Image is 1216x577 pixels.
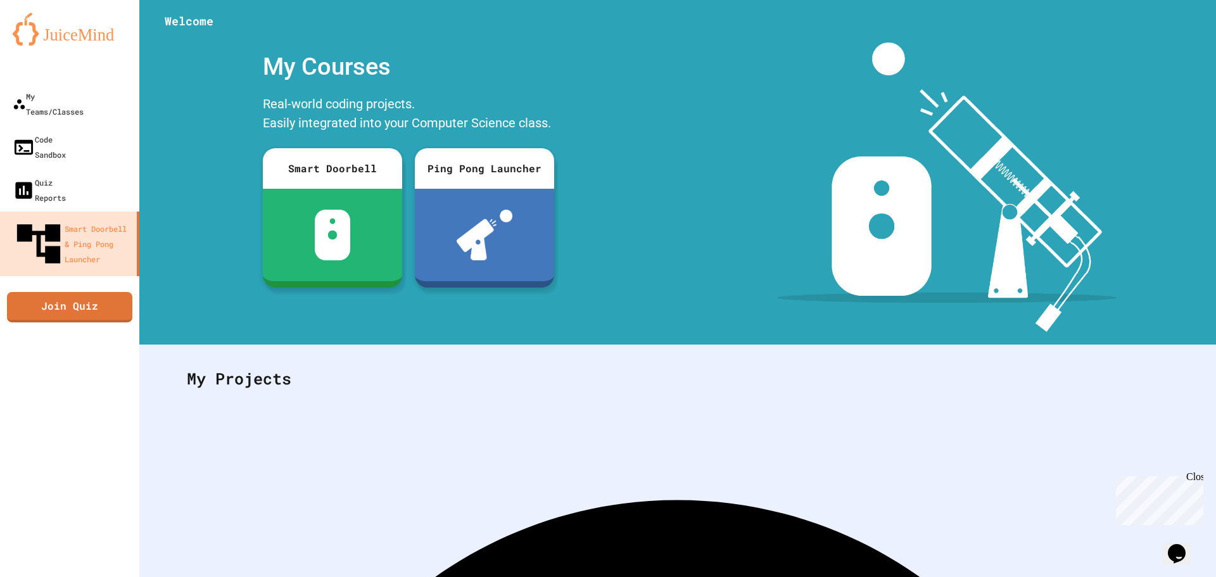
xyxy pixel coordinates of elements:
[13,89,84,119] div: My Teams/Classes
[263,148,402,189] div: Smart Doorbell
[256,91,560,139] div: Real-world coding projects. Easily integrated into your Computer Science class.
[1163,526,1203,564] iframe: chat widget
[174,354,1181,403] div: My Projects
[13,13,127,46] img: logo-orange.svg
[315,210,351,260] img: sdb-white.svg
[1111,471,1203,525] iframe: chat widget
[7,292,132,322] a: Join Quiz
[256,42,560,91] div: My Courses
[777,42,1117,332] img: banner-image-my-projects.png
[13,132,66,162] div: Code Sandbox
[415,148,554,189] div: Ping Pong Launcher
[457,210,513,260] img: ppl-with-ball.png
[5,5,87,80] div: Chat with us now!Close
[13,218,132,270] div: Smart Doorbell & Ping Pong Launcher
[13,175,66,205] div: Quiz Reports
